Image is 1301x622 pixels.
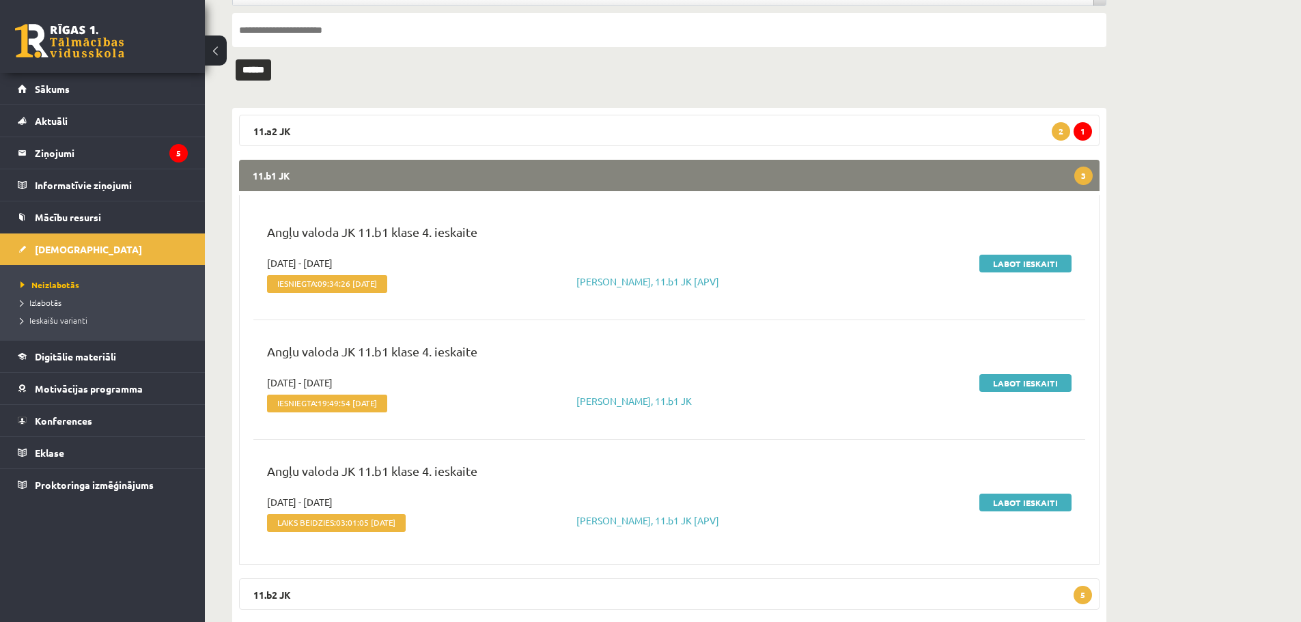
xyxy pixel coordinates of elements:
[20,279,191,291] a: Neizlabotās
[267,275,387,293] span: Iesniegta:
[267,495,333,509] span: [DATE] - [DATE]
[18,73,188,104] a: Sākums
[267,514,406,532] span: Laiks beidzies:
[239,115,1100,146] legend: 11.a2 JK
[35,83,70,95] span: Sākums
[318,398,377,408] span: 19:49:54 [DATE]
[169,144,188,162] i: 5
[979,494,1072,511] a: Labot ieskaiti
[20,315,87,326] span: Ieskaišu varianti
[35,243,142,255] span: [DEMOGRAPHIC_DATA]
[267,376,333,390] span: [DATE] - [DATE]
[1074,167,1093,185] span: 3
[35,447,64,459] span: Eklase
[35,479,154,491] span: Proktoringa izmēģinājums
[20,279,79,290] span: Neizlabotās
[18,341,188,372] a: Digitālie materiāli
[576,275,719,287] a: [PERSON_NAME], 11.b1 JK [APV]
[35,169,188,201] legend: Informatīvie ziņojumi
[35,211,101,223] span: Mācību resursi
[35,382,143,395] span: Motivācijas programma
[979,374,1072,392] a: Labot ieskaiti
[35,115,68,127] span: Aktuāli
[18,201,188,233] a: Mācību resursi
[20,297,61,308] span: Izlabotās
[1052,122,1070,141] span: 2
[18,405,188,436] a: Konferences
[20,296,191,309] a: Izlabotās
[18,373,188,404] a: Motivācijas programma
[18,169,188,201] a: Informatīvie ziņojumi
[35,414,92,427] span: Konferences
[267,223,1072,248] p: Angļu valoda JK 11.b1 klase 4. ieskaite
[239,578,1100,610] legend: 11.b2 JK
[15,24,124,58] a: Rīgas 1. Tālmācības vidusskola
[576,514,719,526] a: [PERSON_NAME], 11.b1 JK [APV]
[239,160,1100,191] legend: 11.b1 JK
[979,255,1072,272] a: Labot ieskaiti
[267,395,387,412] span: Iesniegta:
[1074,122,1092,141] span: 1
[267,256,333,270] span: [DATE] - [DATE]
[576,395,692,407] a: [PERSON_NAME], 11.b1 JK
[336,518,395,527] span: 03:01:05 [DATE]
[18,437,188,468] a: Eklase
[35,137,188,169] legend: Ziņojumi
[1074,586,1092,604] span: 5
[20,314,191,326] a: Ieskaišu varianti
[18,469,188,500] a: Proktoringa izmēģinājums
[318,279,377,288] span: 09:34:26 [DATE]
[18,234,188,265] a: [DEMOGRAPHIC_DATA]
[35,350,116,363] span: Digitālie materiāli
[18,137,188,169] a: Ziņojumi5
[267,342,1072,367] p: Angļu valoda JK 11.b1 klase 4. ieskaite
[267,462,1072,487] p: Angļu valoda JK 11.b1 klase 4. ieskaite
[18,105,188,137] a: Aktuāli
